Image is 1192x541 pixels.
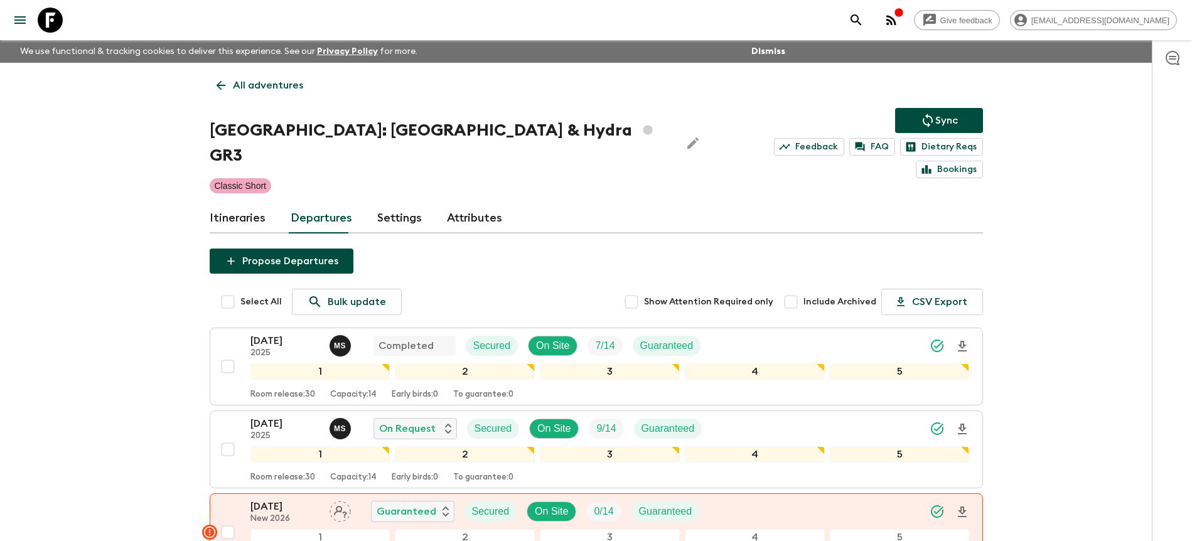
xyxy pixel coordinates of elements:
[447,203,502,233] a: Attributes
[595,338,615,353] p: 7 / 14
[466,336,518,356] div: Secured
[330,418,353,439] button: MS
[930,421,945,436] svg: Synced Successfully
[644,296,773,308] span: Show Attention Required only
[955,505,970,520] svg: Download Onboarding
[955,422,970,437] svg: Download Onboarding
[330,422,353,432] span: Magda Sotiriadis
[334,424,346,434] p: M S
[210,73,310,98] a: All adventures
[774,138,844,156] a: Feedback
[527,501,576,522] div: On Site
[640,338,694,353] p: Guaranteed
[453,390,513,400] p: To guarantee: 0
[935,113,958,128] p: Sync
[330,339,353,349] span: Magda Sotiriadis
[589,419,623,439] div: Trip Fill
[395,363,535,380] div: 2
[250,363,390,380] div: 1
[377,504,436,519] p: Guaranteed
[377,203,422,233] a: Settings
[328,294,386,309] p: Bulk update
[210,249,353,274] button: Propose Departures
[379,421,436,436] p: On Request
[210,118,670,168] h1: [GEOGRAPHIC_DATA]: [GEOGRAPHIC_DATA] & Hydra GR3
[830,446,970,463] div: 5
[881,289,983,315] button: CSV Export
[1010,10,1177,30] div: [EMAIL_ADDRESS][DOMAIN_NAME]
[748,43,788,60] button: Dismiss
[540,363,680,380] div: 3
[210,203,266,233] a: Itineraries
[250,499,319,514] p: [DATE]
[685,446,825,463] div: 4
[849,138,895,156] a: FAQ
[930,338,945,353] svg: Synced Successfully
[210,328,983,405] button: [DATE]2025Magda SotiriadisCompletedSecuredOn SiteTrip FillGuaranteed12345Room release:30Capacity:...
[475,421,512,436] p: Secured
[395,446,535,463] div: 2
[210,410,983,488] button: [DATE]2025Magda SotiriadisOn RequestSecuredOn SiteTrip FillGuaranteed12345Room release:30Capacity...
[596,421,616,436] p: 9 / 14
[250,416,319,431] p: [DATE]
[594,504,613,519] p: 0 / 14
[916,161,983,178] a: Bookings
[250,514,319,524] p: New 2026
[8,8,33,33] button: menu
[1024,16,1176,25] span: [EMAIL_ADDRESS][DOMAIN_NAME]
[900,138,983,156] a: Dietary Reqs
[895,108,983,133] button: Sync adventure departures to the booking engine
[317,47,378,56] a: Privacy Policy
[292,289,402,315] a: Bulk update
[240,296,282,308] span: Select All
[392,390,438,400] p: Early birds: 0
[250,446,390,463] div: 1
[844,8,869,33] button: search adventures
[250,431,319,441] p: 2025
[955,339,970,354] svg: Download Onboarding
[472,504,510,519] p: Secured
[453,473,513,483] p: To guarantee: 0
[536,338,569,353] p: On Site
[529,419,579,439] div: On Site
[215,179,266,192] p: Classic Short
[535,504,568,519] p: On Site
[586,501,621,522] div: Trip Fill
[685,363,825,380] div: 4
[588,336,622,356] div: Trip Fill
[537,421,571,436] p: On Site
[330,505,351,515] span: Assign pack leader
[250,348,319,358] p: 2025
[914,10,1000,30] a: Give feedback
[15,40,422,63] p: We use functional & tracking cookies to deliver this experience. See our for more.
[250,390,315,400] p: Room release: 30
[933,16,999,25] span: Give feedback
[392,473,438,483] p: Early birds: 0
[930,504,945,519] svg: Synced Successfully
[330,473,377,483] p: Capacity: 14
[540,446,680,463] div: 3
[639,504,692,519] p: Guaranteed
[330,390,377,400] p: Capacity: 14
[467,419,520,439] div: Secured
[803,296,876,308] span: Include Archived
[830,363,970,380] div: 5
[528,336,577,356] div: On Site
[250,333,319,348] p: [DATE]
[473,338,511,353] p: Secured
[233,78,303,93] p: All adventures
[379,338,434,353] p: Completed
[464,501,517,522] div: Secured
[642,421,695,436] p: Guaranteed
[250,473,315,483] p: Room release: 30
[291,203,352,233] a: Departures
[680,118,706,168] button: Edit Adventure Title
